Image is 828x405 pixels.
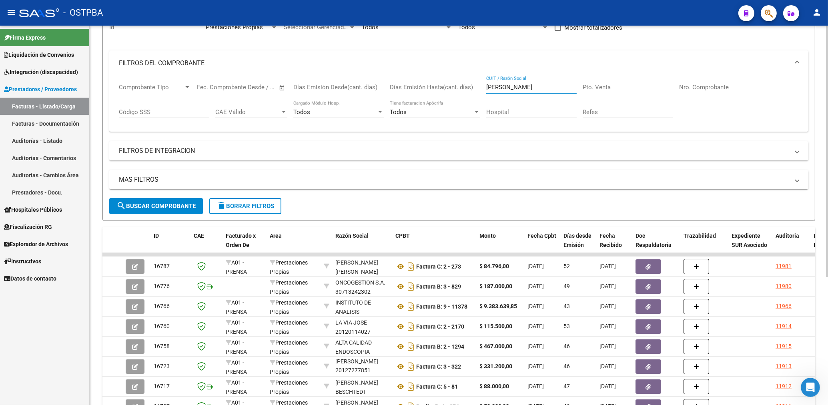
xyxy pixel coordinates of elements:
span: [DATE] [599,303,616,309]
span: Buscar Comprobante [116,202,196,210]
mat-icon: delete [217,201,226,211]
div: [PERSON_NAME] [PERSON_NAME] [335,258,389,277]
span: Borrar Filtros [217,202,274,210]
i: Descargar documento [406,320,416,333]
datatable-header-cell: Días desde Emisión [560,227,596,263]
span: CAE Válido [215,108,280,116]
datatable-header-cell: Trazabilidad [680,227,728,263]
div: 20140245063 [335,378,389,395]
i: Descargar documento [406,260,416,273]
span: Prestaciones Propias [270,339,308,355]
datatable-header-cell: CAE [190,227,223,263]
span: [DATE] [599,283,616,289]
span: Liquidación de Convenios [4,50,74,59]
span: Integración (discapacidad) [4,68,78,76]
span: Todos [458,24,475,31]
strong: Factura B: 3 - 829 [416,283,461,290]
datatable-header-cell: Facturado x Orden De [223,227,267,263]
span: [DATE] [599,343,616,349]
span: [DATE] [527,383,544,389]
mat-icon: menu [6,8,16,17]
span: [DATE] [599,383,616,389]
datatable-header-cell: Area [267,227,321,263]
button: Borrar Filtros [209,198,281,214]
div: ALTA CALIDAD ENDOSCOPIA DIGESTIVA S.R.L. [335,338,389,365]
span: Hospitales Públicos [4,205,62,214]
span: Datos de contacto [4,274,56,283]
span: Expediente SUR Asociado [732,233,767,248]
mat-panel-title: FILTROS DE INTEGRACION [119,146,789,155]
div: 11914 [776,322,792,331]
strong: Factura B: 9 - 11378 [416,303,467,310]
span: A01 - PRENSA [226,299,247,315]
button: Open calendar [278,83,287,92]
iframe: Intercom live chat [801,378,820,397]
span: Instructivos [4,257,41,266]
span: Facturado x Orden De [226,233,256,248]
span: Prestaciones Propias [270,319,308,335]
strong: $ 84.796,00 [479,263,509,269]
span: 52 [563,263,570,269]
div: 30519006630 [335,298,389,315]
span: Prestaciones Propias [206,24,263,31]
div: LA VIA JOSE [335,318,367,327]
div: 11913 [776,362,792,371]
span: 46 [563,363,570,369]
input: Start date [197,84,223,91]
span: Prestaciones Propias [270,299,308,315]
div: 11966 [776,302,792,311]
span: A01 - PRENSA [226,379,247,395]
span: Mostrar totalizadores [564,23,622,32]
strong: $ 9.383.639,85 [479,303,517,309]
span: 16787 [154,263,170,269]
span: Explorador de Archivos [4,240,68,249]
span: Doc Respaldatoria [636,233,672,248]
span: Prestaciones Propias [270,259,308,275]
datatable-header-cell: CPBT [392,227,476,263]
span: Prestaciones Propias [270,359,308,375]
span: Fecha Recibido [599,233,622,248]
datatable-header-cell: Fecha Recibido [596,227,632,263]
i: Descargar documento [406,300,416,313]
div: INSTITUTO DE ANALISIS MULTIPLES AUTOMATIZADOS S A C I C I [335,298,389,344]
span: A01 - PRENSA [226,319,247,335]
span: Prestadores / Proveedores [4,85,77,94]
span: 49 [563,283,570,289]
i: Descargar documento [406,380,416,393]
datatable-header-cell: Expediente SUR Asociado [728,227,772,263]
strong: Factura C: 3 - 322 [416,363,461,370]
span: 43 [563,303,570,309]
span: - OSTPBA [63,4,103,22]
span: Trazabilidad [684,233,716,239]
div: 11912 [776,382,792,391]
span: [DATE] [527,363,544,369]
span: A01 - PRENSA [226,359,247,375]
span: Todos [390,108,407,116]
div: FILTROS DEL COMPROBANTE [109,76,808,132]
datatable-header-cell: ID [150,227,190,263]
span: CAE [194,233,204,239]
span: A01 - PRENSA [226,259,247,275]
datatable-header-cell: Razón Social [332,227,392,263]
strong: Factura C: 2 - 273 [416,263,461,270]
span: Auditoria [776,233,799,239]
div: ONCOGESTION S.A. [335,278,385,287]
span: [DATE] [599,323,616,329]
div: 30709867306 [335,338,389,355]
span: 16760 [154,323,170,329]
datatable-header-cell: Fecha Cpbt [524,227,560,263]
span: Monto [479,233,496,239]
span: 46 [563,343,570,349]
i: Descargar documento [406,360,416,373]
span: [DATE] [527,303,544,309]
datatable-header-cell: Auditoria [772,227,810,263]
datatable-header-cell: Doc Respaldatoria [632,227,680,263]
input: End date [230,84,269,91]
span: Seleccionar Gerenciador [284,24,349,31]
span: A01 - PRENSA [226,339,247,355]
div: 30713242302 [335,278,389,295]
span: Días desde Emisión [563,233,591,248]
i: Descargar documento [406,280,416,293]
div: 11915 [776,342,792,351]
mat-icon: search [116,201,126,211]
